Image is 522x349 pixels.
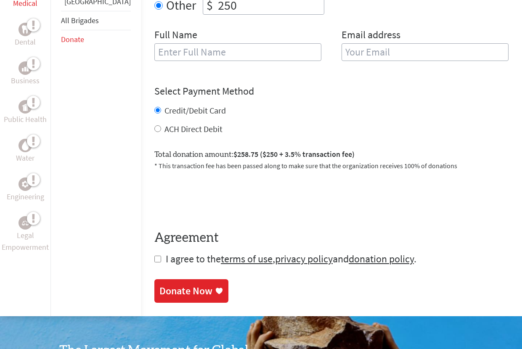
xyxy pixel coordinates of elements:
img: Engineering [22,181,29,188]
a: Donate [61,34,84,44]
div: Business [19,61,32,75]
a: Public HealthPublic Health [4,100,47,125]
label: Full Name [154,28,197,43]
p: Business [11,75,40,87]
label: Credit/Debit Card [164,105,226,116]
label: ACH Direct Debit [164,124,223,134]
a: BusinessBusiness [11,61,40,87]
div: Public Health [19,100,32,114]
div: Engineering [19,177,32,191]
label: Email address [342,28,400,43]
li: Donate [61,30,131,49]
input: Enter Full Name [154,43,321,61]
p: Water [16,152,34,164]
div: Dental [19,23,32,36]
a: donation policy [349,252,414,265]
a: Legal EmpowermentLegal Empowerment [2,216,49,253]
h4: Agreement [154,230,509,246]
p: Dental [15,36,36,48]
li: All Brigades [61,11,131,30]
p: Public Health [4,114,47,125]
img: Water [22,141,29,151]
iframe: reCAPTCHA [154,181,282,214]
a: privacy policy [275,252,333,265]
img: Dental [22,26,29,34]
a: EngineeringEngineering [7,177,44,203]
p: Legal Empowerment [2,230,49,253]
img: Legal Empowerment [22,220,29,225]
p: * This transaction fee has been passed along to make sure that the organization receives 100% of ... [154,161,509,171]
div: Legal Empowerment [19,216,32,230]
a: Donate Now [154,279,228,303]
a: DentalDental [15,23,36,48]
img: Public Health [22,103,29,111]
p: Engineering [7,191,44,203]
div: Water [19,139,32,152]
input: Your Email [342,43,509,61]
a: WaterWater [16,139,34,164]
div: Donate Now [159,284,212,298]
a: All Brigades [61,16,99,25]
h4: Select Payment Method [154,85,509,98]
label: Total donation amount: [154,148,355,161]
span: I agree to the , and . [166,252,416,265]
a: terms of use [221,252,273,265]
span: $258.75 ($250 + 3.5% transaction fee) [233,149,355,159]
img: Business [22,65,29,71]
